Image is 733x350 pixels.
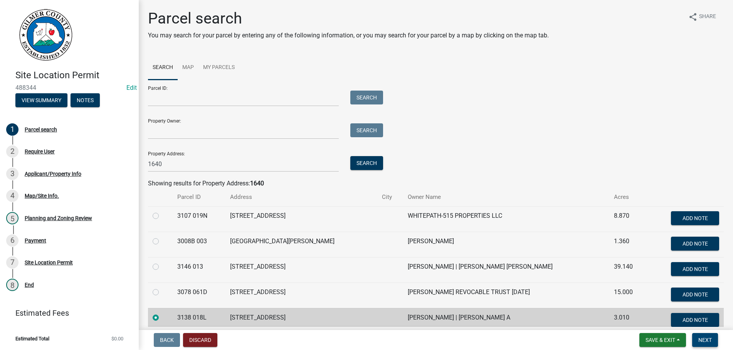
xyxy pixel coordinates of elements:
[148,179,724,188] div: Showing results for Property Address:
[699,12,716,22] span: Share
[126,84,137,91] wm-modal-confirm: Edit Application Number
[6,190,18,202] div: 4
[671,288,719,301] button: Add Note
[6,123,18,136] div: 1
[350,123,383,137] button: Search
[609,257,647,283] td: 39.140
[15,98,67,104] wm-modal-confirm: Summary
[154,333,180,347] button: Back
[148,31,549,40] p: You may search for your parcel by entering any of the following information, or you may search fo...
[350,91,383,104] button: Search
[692,333,718,347] button: Next
[15,336,49,341] span: Estimated Total
[682,9,722,24] button: shareShare
[6,305,126,321] a: Estimated Fees
[25,171,81,177] div: Applicant/Property Info
[25,215,92,221] div: Planning and Zoning Review
[403,188,609,206] th: Owner Name
[25,149,55,154] div: Require User
[6,145,18,158] div: 2
[71,98,100,104] wm-modal-confirm: Notes
[173,188,225,206] th: Parcel ID
[25,193,59,199] div: Map/Site Info.
[183,333,217,347] button: Discard
[609,283,647,308] td: 15.000
[671,262,719,276] button: Add Note
[609,232,647,257] td: 1.360
[198,56,239,80] a: My Parcels
[25,238,46,243] div: Payment
[225,308,378,333] td: [STREET_ADDRESS]
[682,215,708,221] span: Add Note
[403,257,609,283] td: [PERSON_NAME] | [PERSON_NAME] [PERSON_NAME]
[403,232,609,257] td: [PERSON_NAME]
[25,260,73,265] div: Site Location Permit
[639,333,686,347] button: Save & Exit
[173,257,225,283] td: 3146 013
[173,206,225,232] td: 3107 019N
[682,316,708,323] span: Add Note
[682,291,708,297] span: Add Note
[225,257,378,283] td: [STREET_ADDRESS]
[225,188,378,206] th: Address
[25,127,57,132] div: Parcel search
[15,84,123,91] span: 488344
[225,283,378,308] td: [STREET_ADDRESS]
[671,237,719,251] button: Add Note
[403,283,609,308] td: [PERSON_NAME] REVOCABLE TRUST [DATE]
[609,308,647,333] td: 3.010
[225,232,378,257] td: [GEOGRAPHIC_DATA][PERSON_NAME]
[148,9,549,28] h1: Parcel search
[225,206,378,232] td: [STREET_ADDRESS]
[250,180,264,187] strong: 1640
[25,282,34,288] div: End
[6,234,18,247] div: 6
[403,206,609,232] td: WHITEPATH-515 PROPERTIES LLC
[6,212,18,224] div: 5
[682,266,708,272] span: Add Note
[15,70,133,81] h4: Site Location Permit
[646,337,675,343] span: Save & Exit
[126,84,137,91] a: Edit
[160,337,174,343] span: Back
[609,206,647,232] td: 8.870
[111,336,123,341] span: $0.00
[377,188,403,206] th: City
[682,240,708,246] span: Add Note
[350,156,383,170] button: Search
[178,56,198,80] a: Map
[173,232,225,257] td: 3008B 003
[15,93,67,107] button: View Summary
[6,168,18,180] div: 3
[173,308,225,333] td: 3138 018L
[698,337,712,343] span: Next
[71,93,100,107] button: Notes
[688,12,698,22] i: share
[6,256,18,269] div: 7
[15,8,73,62] img: Gilmer County, Georgia
[148,56,178,80] a: Search
[609,188,647,206] th: Acres
[671,313,719,327] button: Add Note
[671,211,719,225] button: Add Note
[173,283,225,308] td: 3078 061D
[403,308,609,333] td: [PERSON_NAME] | [PERSON_NAME] A
[6,279,18,291] div: 8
